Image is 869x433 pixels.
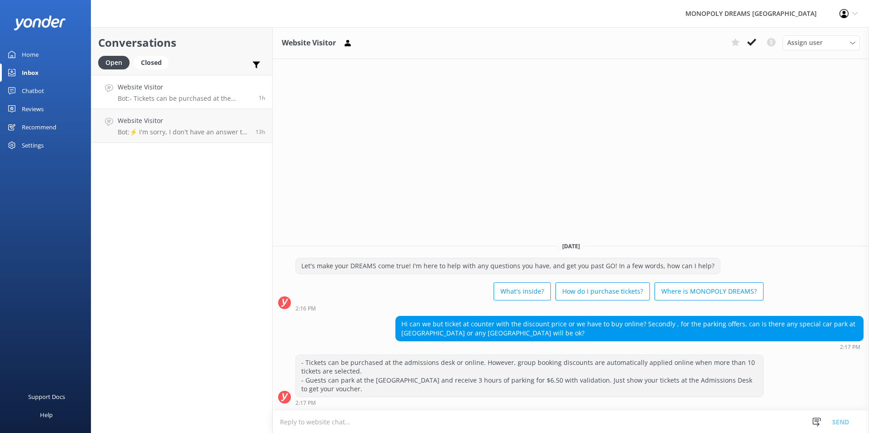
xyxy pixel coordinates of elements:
span: Oct 01 2025 02:20am (UTC +10:00) Australia/Sydney [255,128,265,136]
div: Recommend [22,118,56,136]
div: Closed [134,56,169,69]
p: Bot: - Tickets can be purchased at the admissions desk or online. However, group booking discount... [118,94,252,103]
div: - Tickets can be purchased at the admissions desk or online. However, group booking discounts are... [296,355,763,397]
div: Oct 01 2025 02:16pm (UTC +10:00) Australia/Sydney [295,305,764,311]
button: Where is MONOPOLY DREAMS? [654,282,764,300]
img: yonder-white-logo.png [14,15,66,30]
strong: 2:16 PM [295,306,316,311]
a: Website VisitorBot:- Tickets can be purchased at the admissions desk or online. However, group bo... [91,75,272,109]
div: Home [22,45,39,64]
div: Oct 01 2025 02:17pm (UTC +10:00) Australia/Sydney [395,344,864,350]
strong: 2:17 PM [840,344,860,350]
strong: 2:17 PM [295,400,316,406]
h3: Website Visitor [282,37,336,49]
a: Open [98,57,134,67]
div: Oct 01 2025 02:17pm (UTC +10:00) Australia/Sydney [295,399,764,406]
button: How do I purchase tickets? [555,282,650,300]
span: Oct 01 2025 02:17pm (UTC +10:00) Australia/Sydney [259,94,265,102]
div: Assign User [783,35,860,50]
div: Settings [22,136,44,154]
div: Chatbot [22,82,44,100]
a: Closed [134,57,173,67]
span: [DATE] [557,242,585,250]
h4: Website Visitor [118,82,252,92]
div: Support Docs [28,388,65,406]
div: Help [40,406,53,424]
div: Let's make your DREAMS come true! I'm here to help with any questions you have, and get you past ... [296,258,720,274]
div: Hi can we but ticket at counter with the discount price or we have to buy online? Secondly , for ... [396,316,863,340]
p: Bot: ⚡ I'm sorry, I don't have an answer to your question. Could you please try rephrasing your q... [118,128,249,136]
div: Reviews [22,100,44,118]
span: Assign user [787,38,823,48]
h4: Website Visitor [118,116,249,126]
a: Website VisitorBot:⚡ I'm sorry, I don't have an answer to your question. Could you please try rep... [91,109,272,143]
div: Inbox [22,64,39,82]
div: Open [98,56,130,69]
button: What's inside? [494,282,551,300]
h2: Conversations [98,34,265,51]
